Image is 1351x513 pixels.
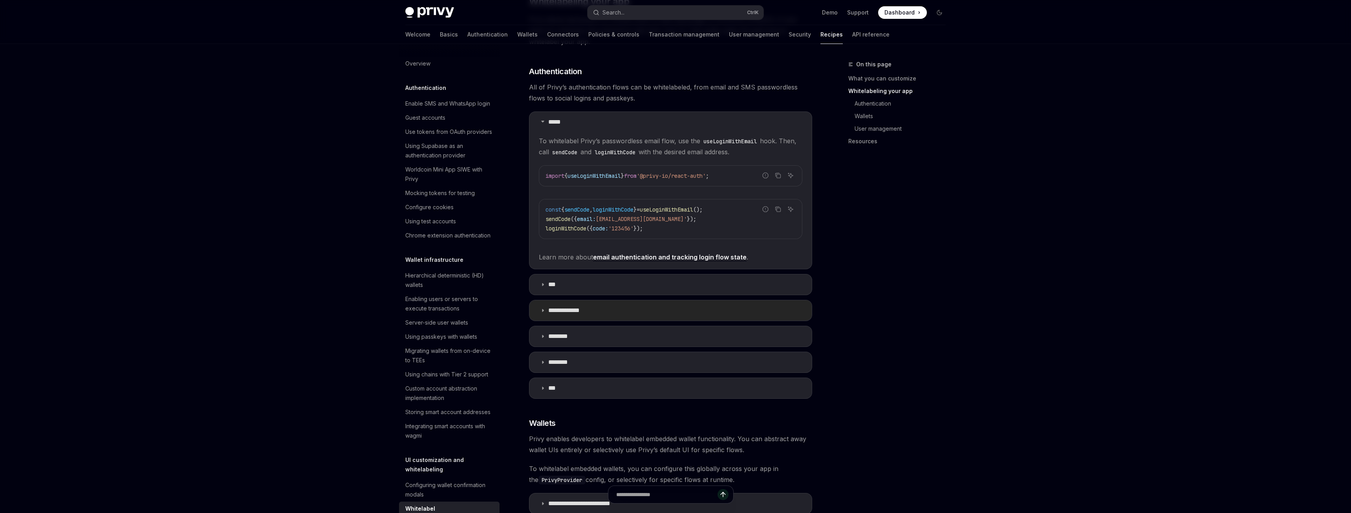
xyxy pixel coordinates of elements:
a: API reference [852,25,890,44]
div: Enabling users or servers to execute transactions [405,294,495,313]
button: Toggle dark mode [933,6,946,19]
a: User management [848,122,952,135]
a: Welcome [405,25,430,44]
div: Enable SMS and WhatsApp login [405,99,490,108]
a: Use tokens from OAuth providers [399,125,500,139]
div: Migrating wallets from on-device to TEEs [405,346,495,365]
a: Resources [848,135,952,148]
a: Authentication [848,97,952,110]
span: from [624,172,637,179]
span: To whitelabel Privy’s passwordless email flow, use the hook. Then, call and with the desired emai... [539,135,802,157]
span: , [589,206,593,213]
span: (); [693,206,703,213]
a: Overview [399,57,500,71]
a: Transaction management [649,25,719,44]
div: Worldcoin Mini App SIWE with Privy [405,165,495,184]
span: code: [593,225,608,232]
span: loginWithCode [593,206,633,213]
span: import [546,172,564,179]
span: } [621,172,624,179]
span: sendCode [564,206,589,213]
code: PrivyProvider [538,476,586,484]
a: Mocking tokens for testing [399,186,500,200]
span: { [561,206,564,213]
div: Hierarchical deterministic (HD) wallets [405,271,495,290]
div: Using passkeys with wallets [405,332,477,341]
div: Search... [602,8,624,17]
a: Policies & controls [588,25,639,44]
button: Copy the contents from the code block [773,204,783,214]
span: All of Privy’s authentication flows can be whitelabeled, from email and SMS passwordless flows to... [529,82,812,104]
h5: Wallet infrastructure [405,255,463,265]
span: } [633,206,637,213]
span: = [637,206,640,213]
span: loginWithCode [546,225,586,232]
span: { [564,172,567,179]
a: Worldcoin Mini App SIWE with Privy [399,162,500,186]
a: Migrating wallets from on-device to TEEs [399,344,500,367]
a: Dashboard [878,6,927,19]
div: Chrome extension authentication [405,231,491,240]
a: Enabling users or servers to execute transactions [399,292,500,316]
span: Dashboard [884,9,915,16]
div: Overview [405,59,430,68]
span: email: [577,215,596,223]
a: Connectors [547,25,579,44]
span: const [546,206,561,213]
a: Server-side user wallets [399,316,500,330]
a: Custom account abstraction implementation [399,382,500,405]
a: Security [789,25,811,44]
button: Search...CtrlK [588,5,763,20]
a: Wallets [848,110,952,122]
button: Ask AI [785,204,796,214]
button: Ask AI [785,170,796,181]
span: Wallets [529,418,556,429]
a: User management [729,25,779,44]
a: Basics [440,25,458,44]
a: Guest accounts [399,111,500,125]
button: Report incorrect code [760,204,771,214]
span: Ctrl K [747,9,759,16]
code: loginWithCode [591,148,639,157]
span: On this page [856,60,892,69]
div: Guest accounts [405,113,445,122]
span: ({ [586,225,593,232]
div: Use tokens from OAuth providers [405,127,492,137]
span: Authentication [529,66,582,77]
div: Integrating smart accounts with wagmi [405,422,495,440]
span: useLoginWithEmail [567,172,621,179]
input: Ask a question... [616,486,718,503]
a: Chrome extension authentication [399,228,500,243]
div: Mocking tokens for testing [405,188,475,198]
a: Demo [822,9,838,16]
code: useLoginWithEmail [700,137,760,146]
span: ({ [571,215,577,223]
h5: Authentication [405,83,446,93]
img: dark logo [405,7,454,18]
a: Configure cookies [399,200,500,214]
button: Copy the contents from the code block [773,170,783,181]
span: }); [633,225,643,232]
a: Using passkeys with wallets [399,330,500,344]
span: }); [687,215,696,223]
a: Whitelabeling your app [848,85,952,97]
a: Recipes [820,25,843,44]
div: Storing smart account addresses [405,407,491,417]
h5: UI customization and whitelabeling [405,455,500,474]
div: Server-side user wallets [405,318,468,327]
span: ; [706,172,709,179]
a: Using test accounts [399,214,500,228]
a: What you can customize [848,72,952,85]
button: Report incorrect code [760,170,771,181]
div: Custom account abstraction implementation [405,384,495,403]
a: Enable SMS and WhatsApp login [399,97,500,111]
div: Using test accounts [405,217,456,226]
a: Integrating smart accounts with wagmi [399,419,500,443]
a: Storing smart account addresses [399,405,500,419]
span: Learn more about . [539,252,802,263]
span: To whitelabel embedded wallets, you can configure this globally across your app in the config, or... [529,463,812,485]
span: useLoginWithEmail [640,206,693,213]
span: '123456' [608,225,633,232]
span: [EMAIL_ADDRESS][DOMAIN_NAME]' [596,215,687,223]
a: Wallets [517,25,538,44]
